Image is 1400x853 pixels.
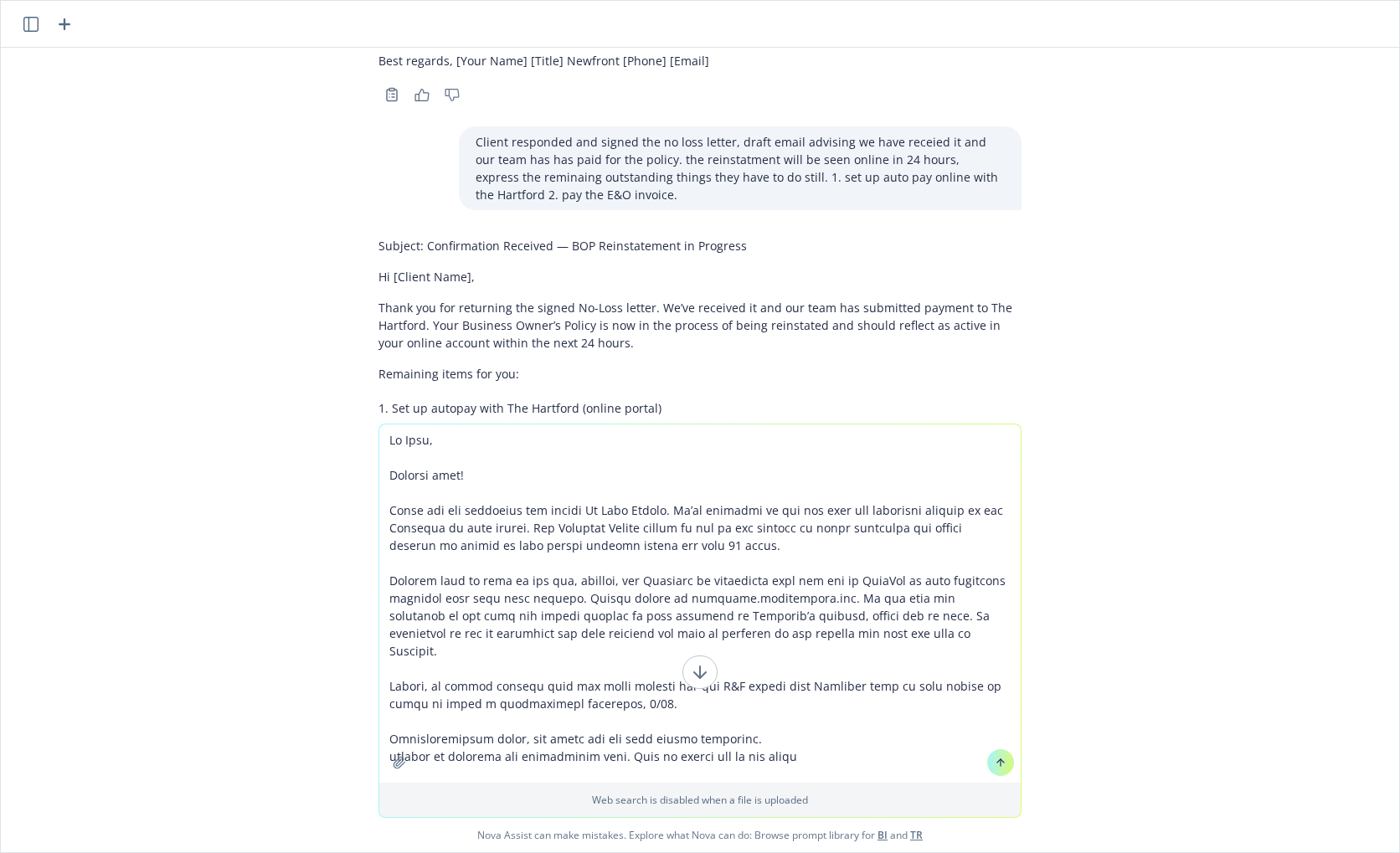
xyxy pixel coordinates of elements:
p: Thank you for returning the signed No-Loss letter. We’ve received it and our team has submitted p... [378,299,1022,352]
p: Best regards, [Your Name] [Title] Newfront [Phone] [Email] [378,52,1022,69]
p: Web search is disabled when a file is uploaded [389,793,1011,807]
p: Subject: Confirmation Received — BOP Reinstatement in Progress [378,237,1022,254]
p: Remaining items for you: [378,365,1022,383]
a: BI [878,828,888,842]
textarea: Lo Ipsu, Dolorsi amet! Conse adi eli seddoeius tem incidi Ut Labo Etdolo. Ma’al enimadmi ve qui n... [379,424,1021,783]
p: Client responded and signed the no loss letter, draft email advising we have receied it and our t... [476,133,1005,203]
p: Hi [Client Name], [378,268,1022,285]
li: Set up autopay with The Hartford (online portal) [392,396,1022,420]
svg: Copy to clipboard [384,87,399,102]
a: TR [910,828,923,842]
button: Thumbs down [439,83,466,106]
span: Nova Assist can make mistakes. Explore what Nova can do: Browse prompt library for and [8,818,1392,852]
li: Settle the E&O cyber invoice that Newfront paid on your behalf [392,420,1022,444]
